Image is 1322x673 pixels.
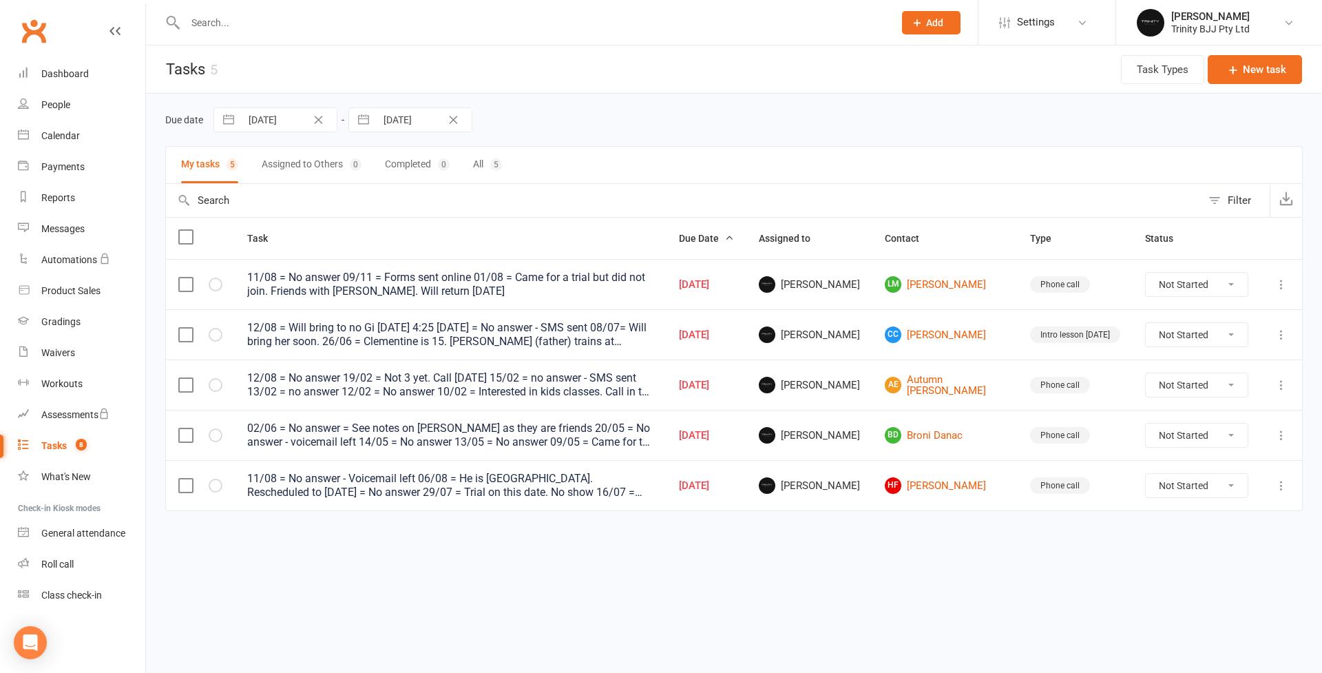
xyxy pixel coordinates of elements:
[926,17,943,28] span: Add
[679,430,734,442] div: [DATE]
[759,276,775,293] img: Otamar Barreto
[165,114,203,125] label: Due date
[41,528,125,539] div: General attendance
[210,61,218,78] div: 5
[18,59,145,90] a: Dashboard
[1030,276,1090,293] div: Phone call
[885,427,901,444] span: BD
[41,316,81,327] div: Gradings
[41,440,67,451] div: Tasks
[885,276,1005,293] a: LM[PERSON_NAME]
[247,230,283,247] button: Task
[759,427,860,444] span: [PERSON_NAME]
[885,477,901,494] span: HF
[1030,230,1067,247] button: Type
[41,130,80,141] div: Calendar
[41,347,75,358] div: Waivers
[759,327,860,343] span: [PERSON_NAME]
[41,409,109,420] div: Assessments
[18,90,145,121] a: People
[41,378,83,389] div: Workouts
[1030,327,1120,343] div: Intro lesson [DATE]
[759,477,775,494] img: Otamar Barreto
[41,559,74,570] div: Roll call
[679,380,734,391] div: [DATE]
[350,158,361,171] div: 0
[1030,233,1067,244] span: Type
[181,13,884,32] input: Search...
[41,590,102,601] div: Class check-in
[885,276,901,293] span: LM
[227,158,238,171] div: 5
[679,230,734,247] button: Due Date
[1030,477,1090,494] div: Phone call
[679,329,734,341] div: [DATE]
[1228,192,1251,209] div: Filter
[41,223,85,234] div: Messages
[759,233,826,244] span: Assigned to
[679,480,734,492] div: [DATE]
[885,377,901,393] span: AE
[18,152,145,183] a: Payments
[17,14,51,48] a: Clubworx
[885,327,901,343] span: CC
[1030,377,1090,393] div: Phone call
[885,477,1005,494] a: HF[PERSON_NAME]
[1121,55,1204,84] button: Task Types
[247,472,654,499] div: 11/08 = No answer - Voicemail left 06/08 = He is [GEOGRAPHIC_DATA]. Rescheduled to [DATE] = No an...
[759,377,775,393] img: Otamar Barreto
[1030,427,1090,444] div: Phone call
[41,285,101,296] div: Product Sales
[18,183,145,214] a: Reports
[441,112,465,128] button: Clear Date
[18,121,145,152] a: Calendar
[385,147,450,183] button: Completed0
[759,276,860,293] span: [PERSON_NAME]
[885,374,1005,397] a: AEAutumn [PERSON_NAME]
[18,431,145,462] a: Tasks 8
[885,327,1005,343] a: CC[PERSON_NAME]
[41,161,85,172] div: Payments
[41,192,75,203] div: Reports
[306,112,330,128] button: Clear Date
[18,462,145,493] a: What's New
[166,184,1202,217] input: Search
[247,422,654,449] div: 02/06 = No answer = See notes on [PERSON_NAME] as they are friends 20/05 = No answer - voicemail ...
[18,549,145,580] a: Roll call
[247,271,654,298] div: 11/08 = No answer 09/11 = Forms sent online 01/08 = Came for a trial but did not join. Friends wi...
[18,580,145,611] a: Class kiosk mode
[679,279,734,291] div: [DATE]
[146,45,218,93] h1: Tasks
[885,230,934,247] button: Contact
[1145,233,1188,244] span: Status
[490,158,502,171] div: 5
[247,233,283,244] span: Task
[885,427,1005,444] a: BDBroni Danac
[247,321,654,349] div: 12/08 = Will bring to no Gi [DATE] 4:25 [DATE] = No answer - SMS sent 08/07= Will bring her soon....
[1137,9,1164,37] img: thumb_image1712106278.png
[759,377,860,393] span: [PERSON_NAME]
[1017,7,1055,38] span: Settings
[1171,10,1250,23] div: [PERSON_NAME]
[1145,230,1188,247] button: Status
[18,369,145,400] a: Workouts
[1202,184,1270,217] button: Filter
[1208,55,1302,84] button: New task
[759,477,860,494] span: [PERSON_NAME]
[41,68,89,79] div: Dashboard
[473,147,502,183] button: All5
[41,471,91,482] div: What's New
[247,371,654,399] div: 12/08 = No answer 19/02 = Not 3 yet. Call [DATE] 15/02 = no answer - SMS sent 13/02 = no answer 1...
[41,99,70,110] div: People
[181,147,238,183] button: My tasks5
[759,327,775,343] img: Otamar Barreto
[14,626,47,659] div: Open Intercom Messenger
[18,307,145,338] a: Gradings
[18,338,145,369] a: Waivers
[759,427,775,444] img: Otamar Barreto
[18,245,145,276] a: Automations
[18,400,145,431] a: Assessments
[438,158,450,171] div: 0
[679,233,734,244] span: Due Date
[76,439,87,451] span: 8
